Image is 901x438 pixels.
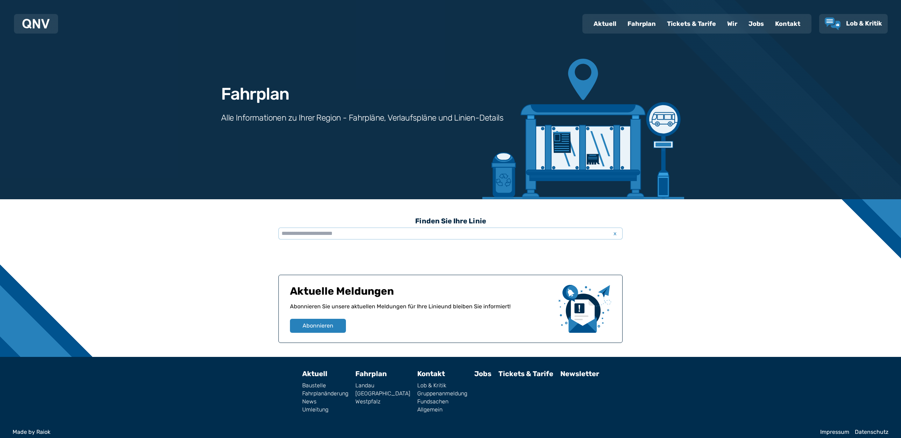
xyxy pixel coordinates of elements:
a: [GEOGRAPHIC_DATA] [355,391,410,396]
a: Allgemein [417,407,467,412]
h1: Fahrplan [221,86,289,102]
a: Baustelle [302,383,348,388]
a: Fahrplan [622,15,661,33]
a: Jobs [474,369,491,378]
a: Kontakt [769,15,806,33]
a: Lob & Kritik [825,17,882,30]
span: Abonnieren [303,322,333,330]
a: Lob & Kritik [417,383,467,388]
img: QNV Logo [22,19,50,29]
img: newsletter [559,285,611,333]
h3: Alle Informationen zu Ihrer Region - Fahrpläne, Verlaufspläne und Linien-Details [221,112,503,123]
a: Gruppenanmeldung [417,391,467,396]
a: Datenschutz [855,429,888,435]
p: Abonnieren Sie unsere aktuellen Meldungen für Ihre Linie und bleiben Sie informiert! [290,302,553,319]
a: Westpfalz [355,399,410,404]
a: QNV Logo [22,17,50,31]
a: Landau [355,383,410,388]
a: Fahrplan [355,369,387,378]
span: Lob & Kritik [846,20,882,27]
a: Jobs [743,15,769,33]
a: Fundsachen [417,399,467,404]
a: Wir [722,15,743,33]
a: Tickets & Tarife [498,369,553,378]
a: Tickets & Tarife [661,15,722,33]
a: Made by Raiok [13,429,815,435]
a: Impressum [820,429,849,435]
a: Aktuell [588,15,622,33]
a: Newsletter [560,369,599,378]
a: Umleitung [302,407,348,412]
h3: Finden Sie Ihre Linie [278,213,623,229]
a: Aktuell [302,369,327,378]
button: Abonnieren [290,319,346,333]
a: News [302,399,348,404]
span: x [610,229,620,238]
a: Kontakt [417,369,445,378]
a: Fahrplanänderung [302,391,348,396]
h1: Aktuelle Meldungen [290,285,553,302]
